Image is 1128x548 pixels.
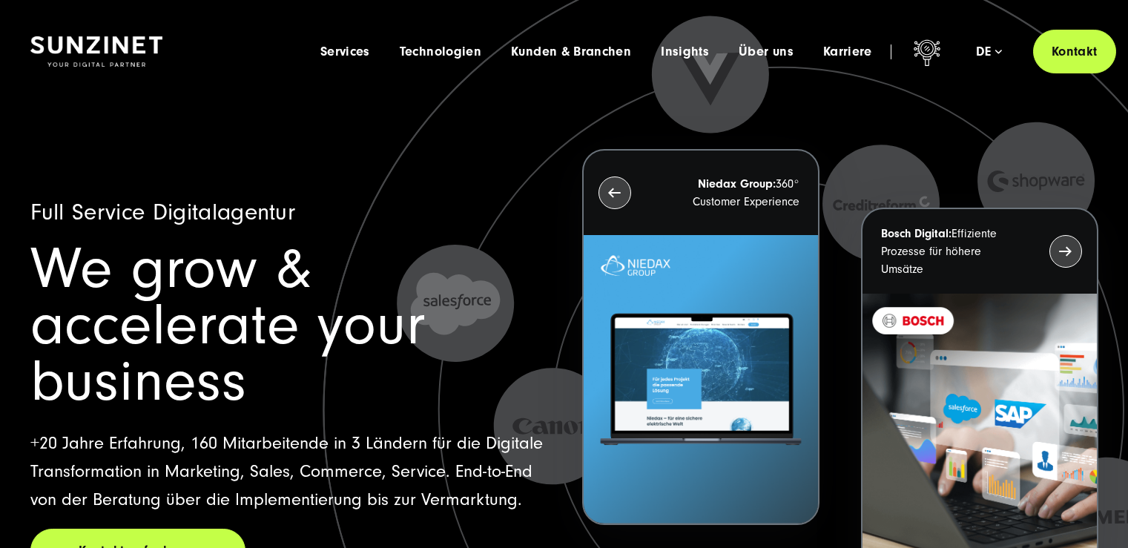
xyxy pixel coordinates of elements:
[881,225,1023,278] p: Effiziente Prozesse für höhere Umsätze
[511,44,631,59] a: Kunden & Branchen
[30,36,162,67] img: SUNZINET Full Service Digital Agentur
[658,175,799,211] p: 360° Customer Experience
[698,177,776,191] strong: Niedax Group:
[1033,30,1116,73] a: Kontakt
[30,199,296,225] span: Full Service Digitalagentur
[976,44,1002,59] div: de
[582,149,819,525] button: Niedax Group:360° Customer Experience Letztes Projekt von Niedax. Ein Laptop auf dem die Niedax W...
[881,227,951,240] strong: Bosch Digital:
[661,44,709,59] a: Insights
[30,429,547,514] p: +20 Jahre Erfahrung, 160 Mitarbeitende in 3 Ländern für die Digitale Transformation in Marketing,...
[739,44,794,59] a: Über uns
[400,44,481,59] a: Technologien
[584,235,818,524] img: Letztes Projekt von Niedax. Ein Laptop auf dem die Niedax Website geöffnet ist, auf blauem Hinter...
[823,44,872,59] a: Karriere
[320,44,370,59] a: Services
[30,241,547,410] h1: We grow & accelerate your business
